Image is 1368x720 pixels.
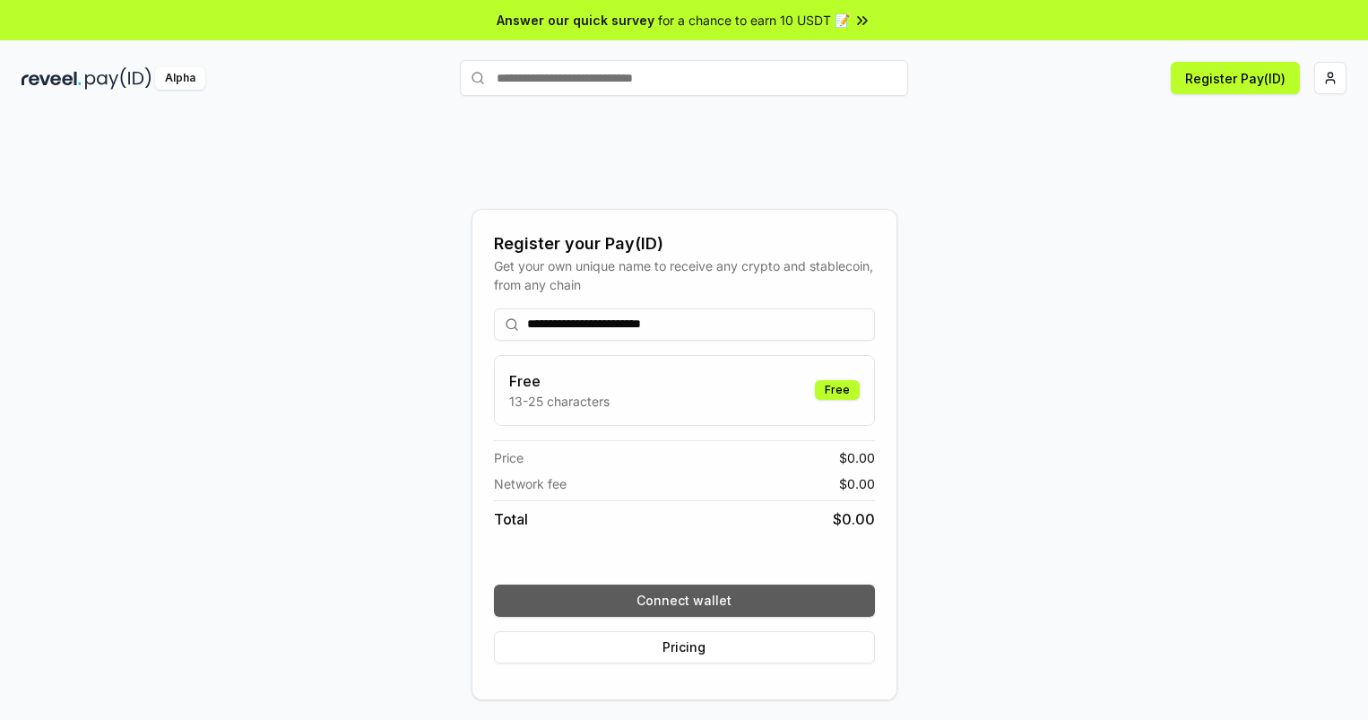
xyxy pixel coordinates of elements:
[494,448,524,467] span: Price
[85,67,152,90] img: pay_id
[1171,62,1300,94] button: Register Pay(ID)
[658,11,850,30] span: for a chance to earn 10 USDT 📝
[839,448,875,467] span: $ 0.00
[494,585,875,617] button: Connect wallet
[509,370,610,392] h3: Free
[155,67,205,90] div: Alpha
[839,474,875,493] span: $ 0.00
[494,231,875,256] div: Register your Pay(ID)
[833,508,875,530] span: $ 0.00
[494,474,567,493] span: Network fee
[494,508,528,530] span: Total
[497,11,654,30] span: Answer our quick survey
[509,392,610,411] p: 13-25 characters
[815,380,860,400] div: Free
[22,67,82,90] img: reveel_dark
[494,256,875,294] div: Get your own unique name to receive any crypto and stablecoin, from any chain
[494,631,875,664] button: Pricing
